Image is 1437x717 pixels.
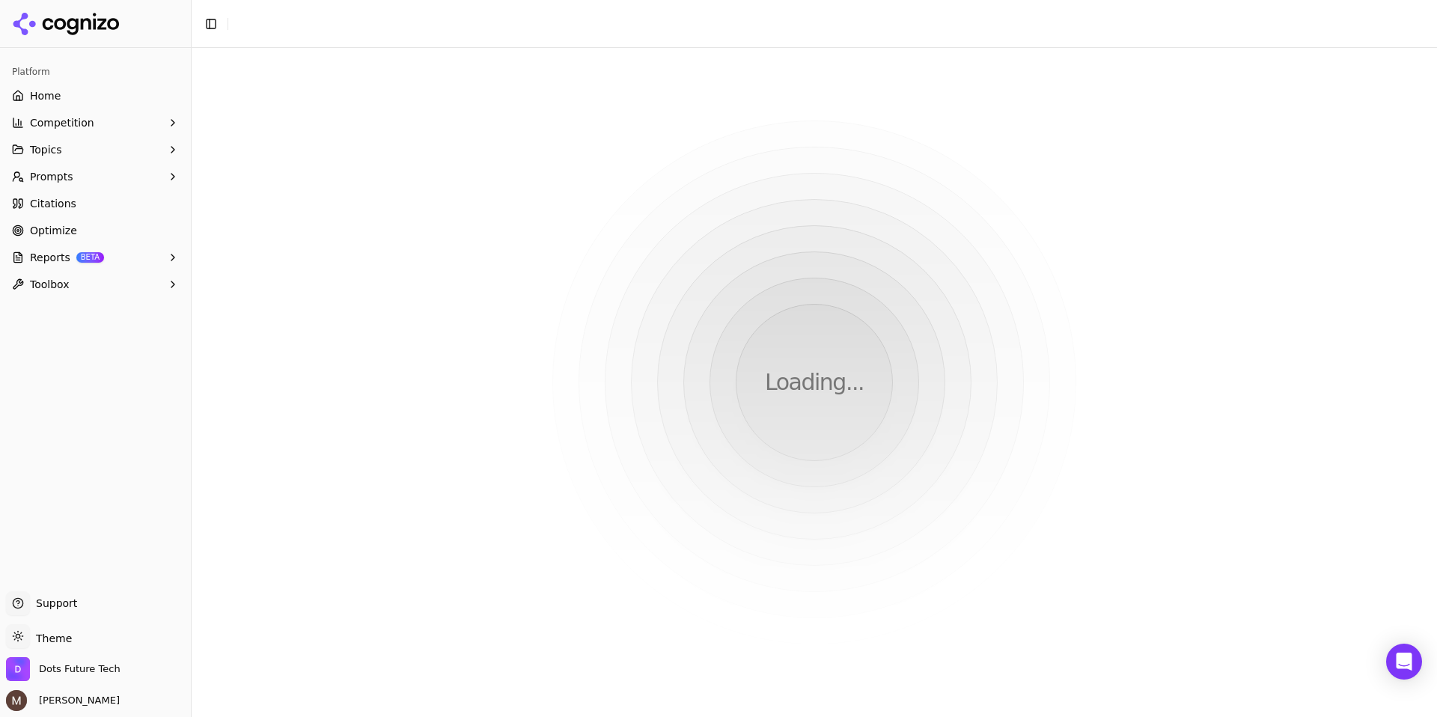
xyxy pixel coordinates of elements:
button: ReportsBETA [6,245,185,269]
a: Optimize [6,219,185,242]
span: Optimize [30,223,77,238]
button: Prompts [6,165,185,189]
button: Competition [6,111,185,135]
span: Competition [30,115,94,130]
span: Citations [30,196,76,211]
span: Theme [30,632,72,644]
span: Dots Future Tech [39,662,120,676]
a: Home [6,84,185,108]
img: Dots Future Tech [6,657,30,681]
button: Open user button [6,690,120,711]
span: Topics [30,142,62,157]
img: Martyn Strydom [6,690,27,711]
span: Home [30,88,61,103]
div: Platform [6,60,185,84]
div: Open Intercom Messenger [1386,644,1422,680]
span: [PERSON_NAME] [33,694,120,707]
span: Prompts [30,169,73,184]
span: Reports [30,250,70,265]
p: Loading... [765,369,864,396]
span: Toolbox [30,277,70,292]
a: Citations [6,192,185,216]
button: Topics [6,138,185,162]
span: BETA [76,252,104,263]
button: Toolbox [6,272,185,296]
button: Open organization switcher [6,657,120,681]
span: Support [30,596,77,611]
